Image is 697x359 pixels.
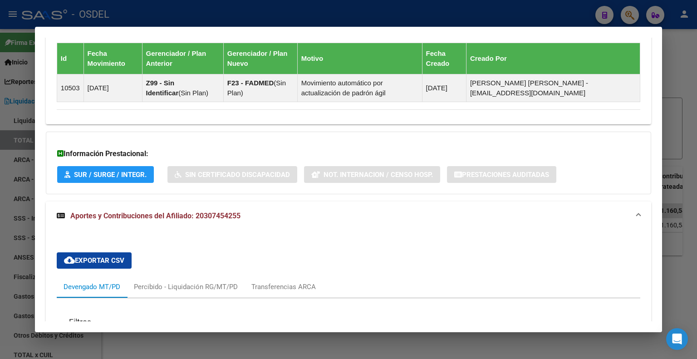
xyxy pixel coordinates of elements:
span: Sin Plan [181,89,206,97]
td: [DATE] [422,74,466,102]
td: 10503 [57,74,83,102]
mat-expansion-panel-header: Aportes y Contribuciones del Afiliado: 20307454255 [46,202,651,231]
th: Motivo [297,43,422,74]
button: Sin Certificado Discapacidad [167,166,297,183]
h3: Información Prestacional: [57,148,640,159]
td: ( ) [142,74,223,102]
span: Aportes y Contribuciones del Afiliado: 20307454255 [70,211,241,220]
strong: F23 - FADMED [227,79,274,87]
span: Sin Certificado Discapacidad [185,171,290,179]
strong: Z99 - Sin Identificar [146,79,179,97]
th: Gerenciador / Plan Anterior [142,43,223,74]
h3: Filtros [64,317,96,327]
span: Exportar CSV [64,256,124,265]
div: Open Intercom Messenger [666,328,688,350]
span: SUR / SURGE / INTEGR. [74,171,147,179]
td: ( ) [223,74,297,102]
th: Id [57,43,83,74]
span: Prestaciones Auditadas [462,171,549,179]
button: SUR / SURGE / INTEGR. [57,166,154,183]
button: Exportar CSV [57,252,132,269]
div: Transferencias ARCA [251,282,316,292]
mat-icon: cloud_download [64,255,75,266]
td: [DATE] [83,74,142,102]
button: Not. Internacion / Censo Hosp. [304,166,440,183]
td: [PERSON_NAME] [PERSON_NAME] - [EMAIL_ADDRESS][DOMAIN_NAME] [466,74,640,102]
span: Sin Plan [227,79,286,97]
span: Not. Internacion / Censo Hosp. [324,171,433,179]
th: Fecha Movimiento [83,43,142,74]
td: Movimiento automático por actualización de padrón ágil [297,74,422,102]
th: Gerenciador / Plan Nuevo [223,43,297,74]
button: Prestaciones Auditadas [447,166,556,183]
div: Devengado MT/PD [64,282,120,292]
div: Percibido - Liquidación RG/MT/PD [134,282,238,292]
th: Fecha Creado [422,43,466,74]
th: Creado Por [466,43,640,74]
